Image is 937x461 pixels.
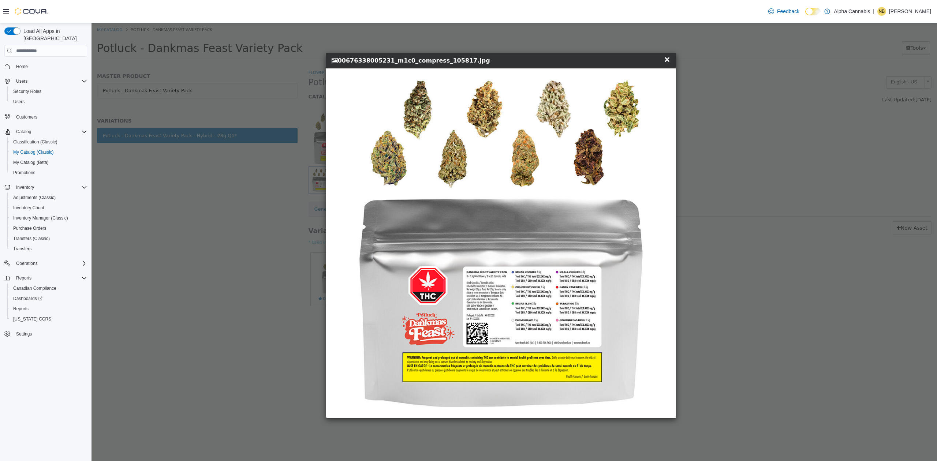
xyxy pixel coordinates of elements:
[10,294,87,303] span: Dashboards
[10,315,54,323] a: [US_STATE] CCRS
[10,284,87,293] span: Canadian Compliance
[10,168,87,177] span: Promotions
[13,296,42,301] span: Dashboards
[10,168,38,177] a: Promotions
[1,76,90,86] button: Users
[13,62,31,71] a: Home
[10,203,87,212] span: Inventory Count
[4,58,87,358] nav: Complex example
[13,195,56,200] span: Adjustments (Classic)
[13,274,34,282] button: Reports
[10,214,71,222] a: Inventory Manager (Classic)
[10,224,87,233] span: Purchase Orders
[240,33,572,42] h4: 00676338005231_m1c0_compress_105817.jpg
[1,127,90,137] button: Catalog
[13,330,35,338] a: Settings
[879,7,885,16] span: NB
[572,32,579,41] span: ×
[873,7,874,16] p: |
[13,112,87,121] span: Customers
[16,331,32,337] span: Settings
[1,111,90,122] button: Customers
[889,7,931,16] p: [PERSON_NAME]
[7,293,90,304] a: Dashboards
[7,192,90,203] button: Adjustments (Classic)
[13,316,51,322] span: [US_STATE] CCRS
[235,45,585,395] img: 38d5ecc2-a7c5-41b5-9ca9-0bb50e0d202e
[10,97,27,106] a: Users
[10,304,87,313] span: Reports
[7,137,90,147] button: Classification (Classic)
[16,261,38,266] span: Operations
[13,183,87,192] span: Inventory
[10,224,49,233] a: Purchase Orders
[16,129,31,135] span: Catalog
[20,27,87,42] span: Load All Apps in [GEOGRAPHIC_DATA]
[7,244,90,254] button: Transfers
[10,148,87,157] span: My Catalog (Classic)
[13,246,31,252] span: Transfers
[777,8,799,15] span: Feedback
[13,160,49,165] span: My Catalog (Beta)
[13,285,56,291] span: Canadian Compliance
[13,306,29,312] span: Reports
[7,97,90,107] button: Users
[13,236,50,241] span: Transfers (Classic)
[13,259,41,268] button: Operations
[1,258,90,269] button: Operations
[13,259,87,268] span: Operations
[13,77,30,86] button: Users
[10,234,53,243] a: Transfers (Classic)
[10,97,87,106] span: Users
[10,234,87,243] span: Transfers (Classic)
[7,304,90,314] button: Reports
[13,127,34,136] button: Catalog
[7,86,90,97] button: Security Roles
[834,7,870,16] p: Alpha Cannabis
[7,213,90,223] button: Inventory Manager (Classic)
[7,314,90,324] button: [US_STATE] CCRS
[13,99,25,105] span: Users
[10,193,87,202] span: Adjustments (Classic)
[10,158,87,167] span: My Catalog (Beta)
[10,87,44,96] a: Security Roles
[13,205,44,211] span: Inventory Count
[10,284,59,293] a: Canadian Compliance
[13,113,40,121] a: Customers
[13,274,87,282] span: Reports
[7,147,90,157] button: My Catalog (Classic)
[1,61,90,72] button: Home
[13,89,41,94] span: Security Roles
[10,203,47,212] a: Inventory Count
[765,4,802,19] a: Feedback
[15,8,48,15] img: Cova
[877,7,886,16] div: Nick Barboutsis
[7,283,90,293] button: Canadian Compliance
[10,304,31,313] a: Reports
[10,315,87,323] span: Washington CCRS
[10,193,59,202] a: Adjustments (Classic)
[10,158,52,167] a: My Catalog (Beta)
[13,62,87,71] span: Home
[10,87,87,96] span: Security Roles
[13,329,87,338] span: Settings
[10,244,34,253] a: Transfers
[10,148,57,157] a: My Catalog (Classic)
[10,138,60,146] a: Classification (Classic)
[7,157,90,168] button: My Catalog (Beta)
[16,78,27,84] span: Users
[1,273,90,283] button: Reports
[13,183,37,192] button: Inventory
[16,64,28,70] span: Home
[7,168,90,178] button: Promotions
[16,275,31,281] span: Reports
[13,215,68,221] span: Inventory Manager (Classic)
[13,139,57,145] span: Classification (Classic)
[13,127,87,136] span: Catalog
[7,233,90,244] button: Transfers (Classic)
[13,149,54,155] span: My Catalog (Classic)
[10,244,87,253] span: Transfers
[10,294,45,303] a: Dashboards
[10,214,87,222] span: Inventory Manager (Classic)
